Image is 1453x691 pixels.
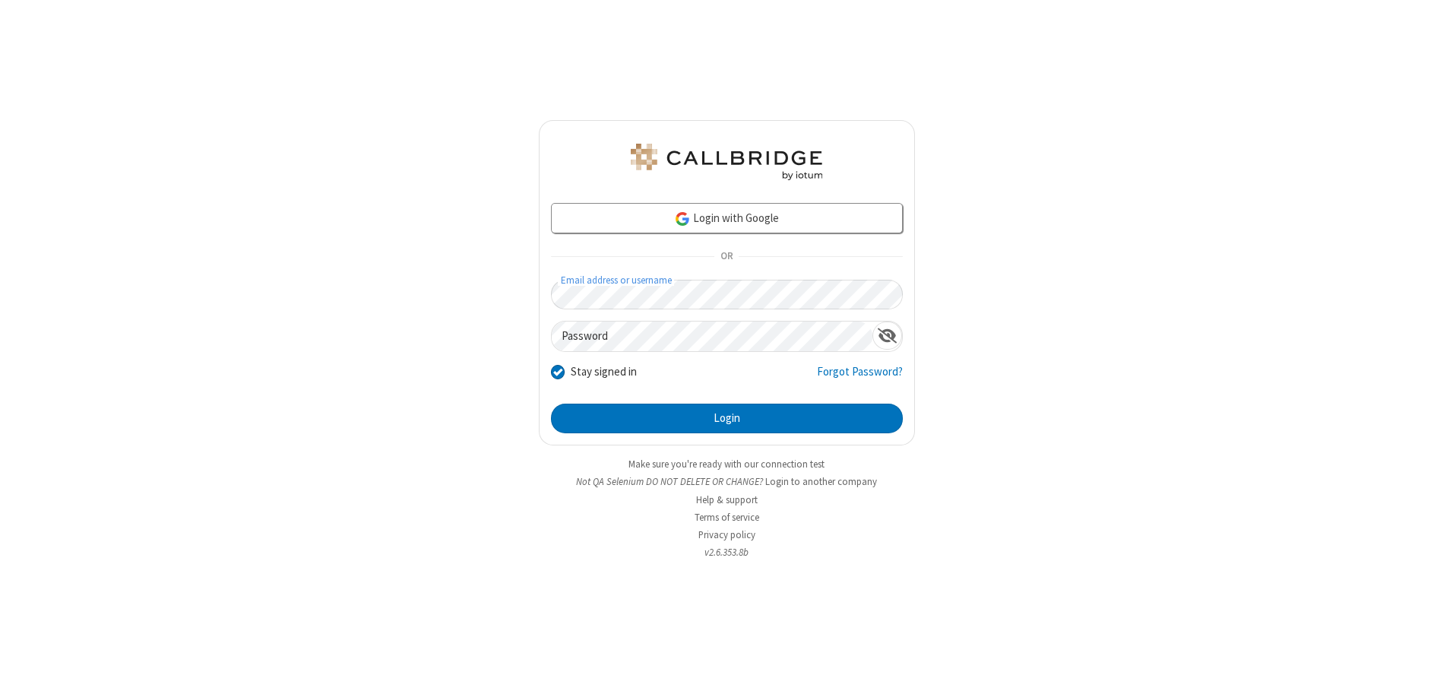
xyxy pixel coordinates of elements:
li: v2.6.353.8b [539,545,915,559]
a: Help & support [696,493,758,506]
input: Password [552,322,872,351]
a: Privacy policy [698,528,755,541]
li: Not QA Selenium DO NOT DELETE OR CHANGE? [539,474,915,489]
input: Email address or username [551,280,903,309]
label: Stay signed in [571,363,637,381]
div: Show password [872,322,902,350]
span: OR [714,246,739,268]
a: Make sure you're ready with our connection test [628,458,825,471]
img: QA Selenium DO NOT DELETE OR CHANGE [628,144,825,180]
a: Forgot Password? [817,363,903,392]
button: Login [551,404,903,434]
img: google-icon.png [674,211,691,227]
a: Terms of service [695,511,759,524]
a: Login with Google [551,203,903,233]
button: Login to another company [765,474,877,489]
